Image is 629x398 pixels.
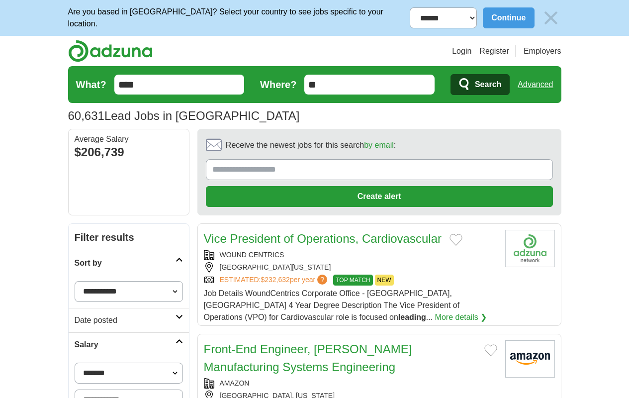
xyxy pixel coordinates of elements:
button: Add to favorite jobs [449,234,462,246]
a: Register [479,45,509,57]
h2: Date posted [75,314,176,326]
h2: Salary [75,339,176,351]
span: TOP MATCH [333,275,372,286]
a: Salary [69,332,189,357]
img: Amazon logo [505,340,555,378]
span: Job Details WoundCentrics Corporate Office - [GEOGRAPHIC_DATA], [GEOGRAPHIC_DATA] 4 Year Degree D... [204,289,460,321]
button: Add to favorite jobs [484,344,497,356]
h2: Sort by [75,257,176,269]
a: Front-End Engineer, [PERSON_NAME] Manufacturing Systems Engineering [204,342,412,374]
div: $206,739 [75,143,183,161]
a: Date posted [69,308,189,332]
div: [GEOGRAPHIC_DATA][US_STATE] [204,262,497,273]
button: Search [450,74,510,95]
div: WOUND CENTRICS [204,250,497,260]
a: ESTIMATED:$232,632per year? [220,275,330,286]
label: What? [76,77,106,92]
div: Average Salary [75,135,183,143]
a: Login [452,45,471,57]
a: Advanced [518,75,553,95]
img: Adzuna logo [68,40,153,62]
span: $232,632 [261,276,289,284]
span: Receive the newest jobs for this search : [226,139,396,151]
img: Company logo [505,230,555,267]
a: More details ❯ [435,311,487,323]
strong: leading [398,313,426,321]
img: icon_close_no_bg.svg [540,7,561,28]
span: Search [475,75,501,95]
span: ? [317,275,327,285]
h1: Lead Jobs in [GEOGRAPHIC_DATA] [68,109,300,122]
span: NEW [375,275,394,286]
a: Sort by [69,251,189,275]
a: Vice President of Operations, Cardiovascular [204,232,442,245]
button: Create alert [206,186,553,207]
button: Continue [483,7,534,28]
h2: Filter results [69,224,189,251]
label: Where? [260,77,296,92]
a: by email [364,141,394,149]
span: 60,631 [68,107,104,125]
a: AMAZON [220,379,250,387]
a: Employers [524,45,561,57]
p: Are you based in [GEOGRAPHIC_DATA]? Select your country to see jobs specific to your location. [68,6,410,30]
